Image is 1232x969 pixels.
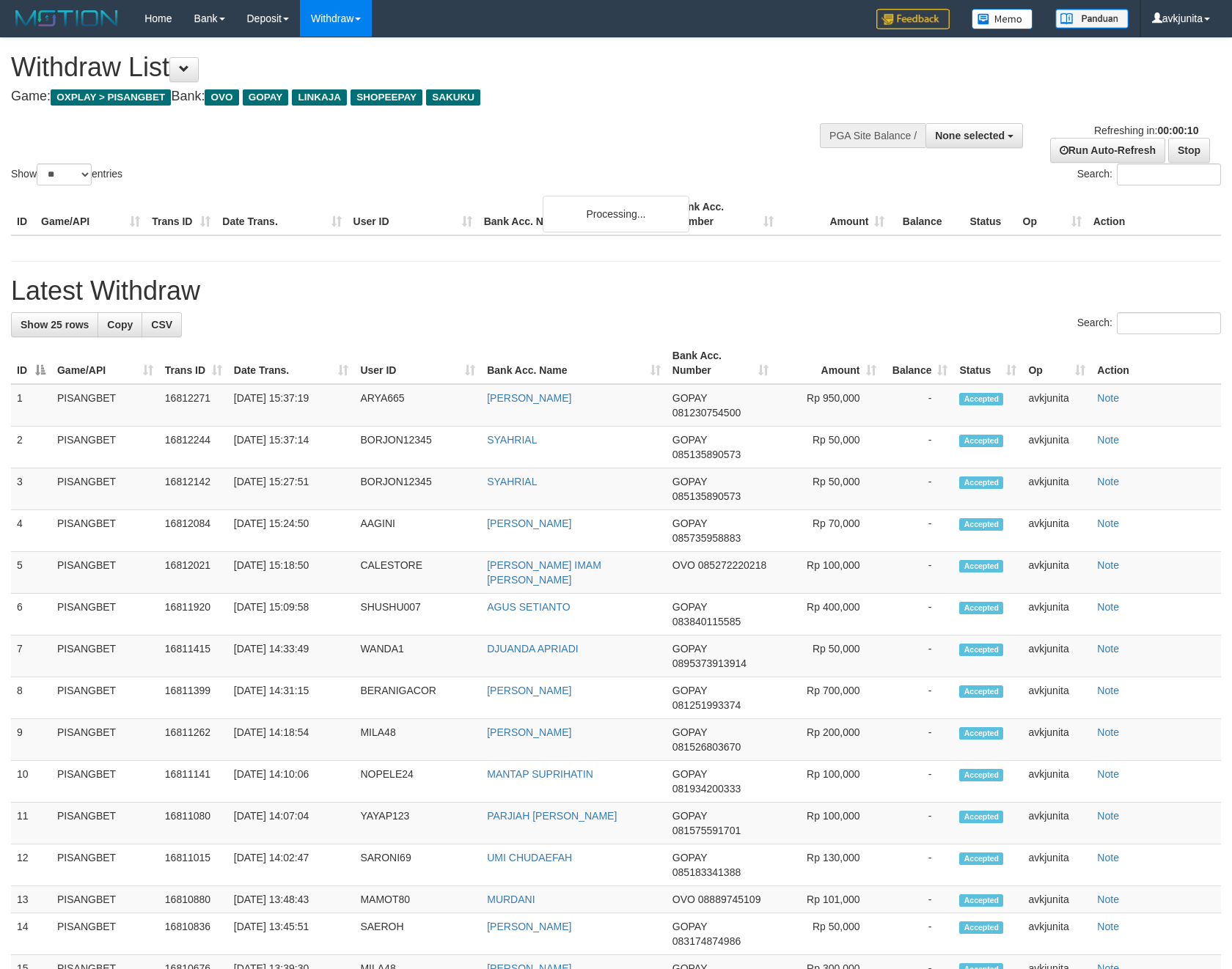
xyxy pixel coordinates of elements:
span: OVO [672,894,695,905]
th: Action [1088,194,1221,235]
td: - [882,719,954,761]
td: PISANGBET [51,803,159,844]
td: PISANGBET [51,384,159,427]
label: Show entries [11,163,122,185]
span: Accepted [959,811,1003,823]
td: - [882,510,954,552]
td: PISANGBET [51,552,159,594]
span: Copy 085272220218 to clipboard [698,559,766,571]
th: ID [11,194,35,235]
span: Copy 081251993374 to clipboard [672,699,741,711]
td: 1 [11,384,51,427]
td: PISANGBET [51,886,159,913]
td: Rp 100,000 [774,761,882,803]
a: Note [1097,559,1119,571]
td: 13 [11,886,51,913]
span: GOPAY [672,392,707,404]
td: BORJON12345 [354,427,481,468]
a: [PERSON_NAME] [487,685,571,696]
img: Button%20Memo.svg [972,9,1033,29]
td: [DATE] 14:07:04 [228,803,355,844]
td: 16811141 [159,761,228,803]
td: Rp 130,000 [774,844,882,886]
div: Processing... [543,196,689,232]
td: - [882,427,954,468]
td: 16811920 [159,594,228,635]
h1: Withdraw List [11,53,807,82]
a: Note [1097,685,1119,696]
span: GOPAY [672,810,707,822]
label: Search: [1077,312,1221,334]
td: 11 [11,803,51,844]
a: Note [1097,768,1119,780]
span: Accepted [959,518,1003,531]
span: Accepted [959,393,1003,405]
a: [PERSON_NAME] [487,517,571,529]
a: Note [1097,726,1119,738]
th: Game/API: activate to sort column ascending [51,342,159,384]
a: DJUANDA APRIADI [487,643,578,655]
td: 16811262 [159,719,228,761]
a: MURDANI [487,894,535,905]
a: PARJIAH [PERSON_NAME] [487,810,617,822]
th: Action [1091,342,1221,384]
td: - [882,468,954,510]
td: 16811080 [159,803,228,844]
span: Copy 085183341388 to clipboard [672,866,741,878]
td: Rp 101,000 [774,886,882,913]
th: Date Trans. [216,194,347,235]
td: 9 [11,719,51,761]
span: Accepted [959,685,1003,698]
span: Accepted [959,921,1003,934]
td: avkjunita [1022,510,1091,552]
td: 3 [11,468,51,510]
span: Refreshing in: [1094,125,1198,136]
td: 16811015 [159,844,228,886]
td: AAGINI [354,510,481,552]
td: PISANGBET [51,427,159,468]
a: AGUS SETIANTO [487,601,570,613]
strong: 00:00:10 [1157,125,1198,136]
th: Bank Acc. Number [669,194,780,235]
td: [DATE] 13:48:43 [228,886,355,913]
span: GOPAY [243,89,289,106]
span: GOPAY [672,643,707,655]
td: - [882,384,954,427]
td: 16810880 [159,886,228,913]
td: Rp 50,000 [774,913,882,955]
a: [PERSON_NAME] IMAM [PERSON_NAME] [487,559,601,586]
select: Showentries [37,163,92,185]
span: GOPAY [672,476,707,487]
a: Show 25 rows [11,312,98,337]
td: MILA48 [354,719,481,761]
a: Note [1097,921,1119,932]
span: Copy 081230754500 to clipboard [672,407,741,419]
td: avkjunita [1022,594,1091,635]
td: avkjunita [1022,552,1091,594]
th: Amount [780,194,890,235]
th: Amount: activate to sort column ascending [774,342,882,384]
span: None selected [935,130,1005,141]
span: GOPAY [672,434,707,446]
span: CSV [151,319,172,331]
span: Accepted [959,852,1003,865]
a: Stop [1168,138,1210,163]
td: avkjunita [1022,803,1091,844]
span: Copy 085135890573 to clipboard [672,490,741,502]
td: Rp 50,000 [774,427,882,468]
a: Note [1097,476,1119,487]
td: [DATE] 13:45:51 [228,913,355,955]
span: OVO [672,559,695,571]
th: User ID [348,194,478,235]
div: PGA Site Balance / [820,123,925,148]
span: Show 25 rows [21,319,89,331]
span: Accepted [959,727,1003,740]
span: LINKAJA [292,89,347,106]
td: 5 [11,552,51,594]
td: PISANGBET [51,844,159,886]
td: NOPELE24 [354,761,481,803]
span: Copy 081526803670 to clipboard [672,741,741,753]
span: Copy 085135890573 to clipboard [672,449,741,460]
a: SYAHRIAL [487,476,537,487]
a: UMI CHUDAEFAH [487,852,572,863]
